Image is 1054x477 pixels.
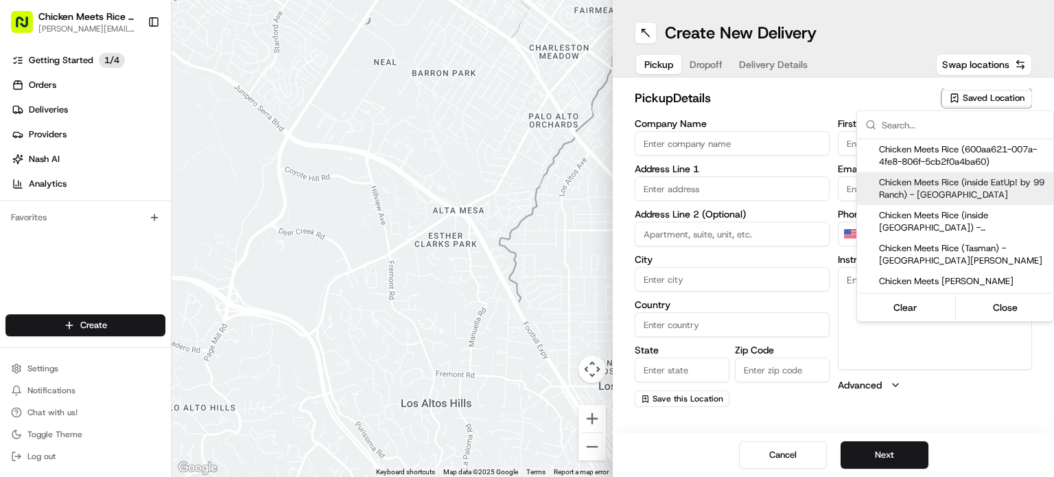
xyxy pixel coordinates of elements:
div: Start new chat [47,131,225,145]
span: API Documentation [130,199,220,213]
div: Suggestions [857,139,1053,321]
span: Chicken Meets Rice (Tasman) - [GEOGRAPHIC_DATA][PERSON_NAME] [879,242,1048,267]
div: 📗 [14,200,25,211]
span: Pylon [137,233,166,243]
input: Clear [36,89,226,103]
input: Search... [882,111,1045,139]
img: Nash [14,14,41,41]
span: Chicken Meets Rice (inside EatUp! by 99 Ranch) - [GEOGRAPHIC_DATA] [879,176,1048,201]
p: Welcome 👋 [14,55,250,77]
button: Start new chat [233,135,250,152]
button: Clear [858,298,952,317]
span: Chicken Meets Rice (inside [GEOGRAPHIC_DATA]) - [GEOGRAPHIC_DATA] [879,209,1048,234]
span: Chicken Meets Rice (600aa621-007a-4fe8-806f-5cb2f0a4ba60) [879,143,1048,168]
button: Close [959,298,1053,317]
div: We're available if you need us! [47,145,174,156]
a: 📗Knowledge Base [8,194,110,218]
span: Knowledge Base [27,199,105,213]
a: 💻API Documentation [110,194,226,218]
a: Powered byPylon [97,232,166,243]
div: 💻 [116,200,127,211]
img: 1736555255976-a54dd68f-1ca7-489b-9aae-adbdc363a1c4 [14,131,38,156]
span: Chicken Meets [PERSON_NAME] [879,275,1048,288]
